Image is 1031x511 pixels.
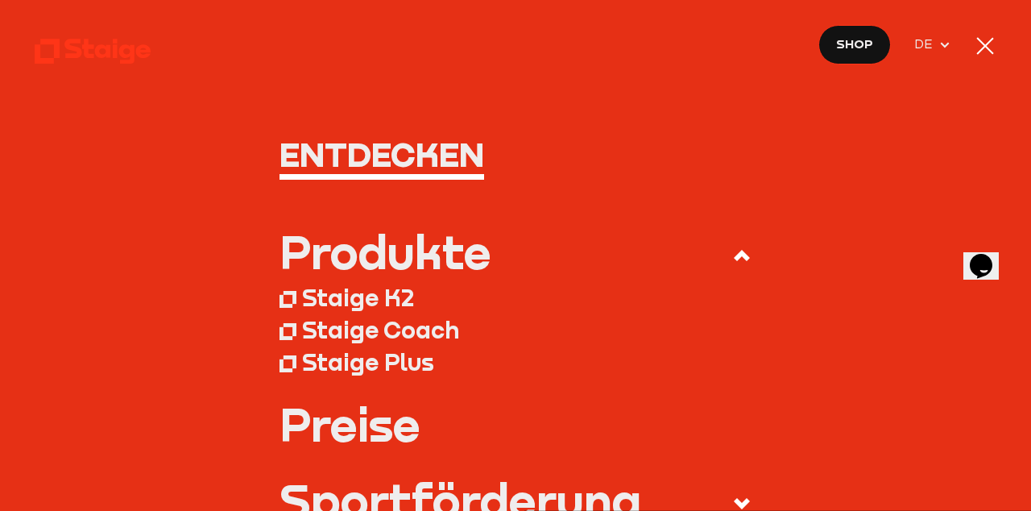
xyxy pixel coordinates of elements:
[279,229,491,275] div: Produkte
[836,34,873,54] span: Shop
[279,401,752,447] a: Preise
[279,347,752,379] a: Staige Plus
[279,282,752,314] a: Staige K2
[302,316,459,345] div: Staige Coach
[914,34,938,54] span: DE
[302,284,414,313] div: Staige K2
[302,348,434,377] div: Staige Plus
[818,25,892,64] a: Shop
[963,231,1015,280] iframe: chat widget
[279,314,752,347] a: Staige Coach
